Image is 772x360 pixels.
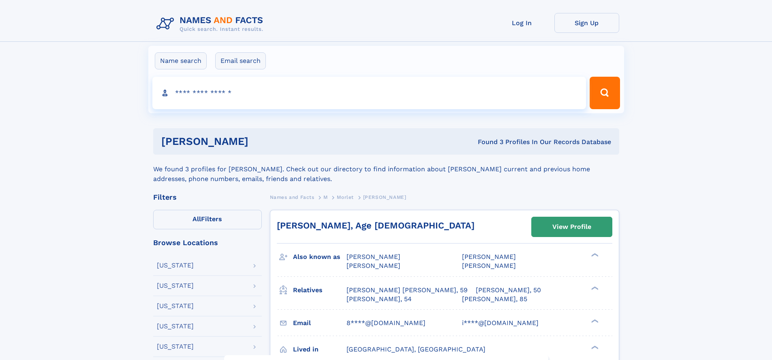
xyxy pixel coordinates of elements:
[293,250,346,264] h3: Also known as
[153,13,270,35] img: Logo Names and Facts
[589,285,599,291] div: ❯
[157,323,194,330] div: [US_STATE]
[153,155,619,184] div: We found 3 profiles for [PERSON_NAME]. Check out our directory to find information about [PERSON_...
[346,262,400,269] span: [PERSON_NAME]
[157,262,194,269] div: [US_STATE]
[161,136,363,147] h1: [PERSON_NAME]
[462,253,516,261] span: [PERSON_NAME]
[462,295,527,304] a: [PERSON_NAME], 85
[552,218,591,236] div: View Profile
[346,345,485,353] span: [GEOGRAPHIC_DATA], [GEOGRAPHIC_DATA]
[192,215,201,223] span: All
[554,13,619,33] a: Sign Up
[153,194,262,201] div: Filters
[155,52,207,69] label: Name search
[363,138,611,147] div: Found 3 Profiles In Our Records Database
[153,210,262,229] label: Filters
[157,343,194,350] div: [US_STATE]
[157,282,194,289] div: [US_STATE]
[589,252,599,258] div: ❯
[323,192,328,202] a: M
[490,13,554,33] a: Log In
[532,217,612,237] a: View Profile
[293,343,346,356] h3: Lived in
[589,318,599,323] div: ❯
[476,286,541,295] a: [PERSON_NAME], 50
[277,220,475,231] a: [PERSON_NAME], Age [DEMOGRAPHIC_DATA]
[589,345,599,350] div: ❯
[270,192,314,202] a: Names and Facts
[462,262,516,269] span: [PERSON_NAME]
[346,286,468,295] a: [PERSON_NAME] [PERSON_NAME], 59
[215,52,266,69] label: Email search
[153,239,262,246] div: Browse Locations
[337,194,354,200] span: Morlet
[152,77,586,109] input: search input
[293,316,346,330] h3: Email
[363,194,406,200] span: [PERSON_NAME]
[346,295,412,304] a: [PERSON_NAME], 54
[323,194,328,200] span: M
[293,283,346,297] h3: Relatives
[157,303,194,309] div: [US_STATE]
[590,77,620,109] button: Search Button
[337,192,354,202] a: Morlet
[346,253,400,261] span: [PERSON_NAME]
